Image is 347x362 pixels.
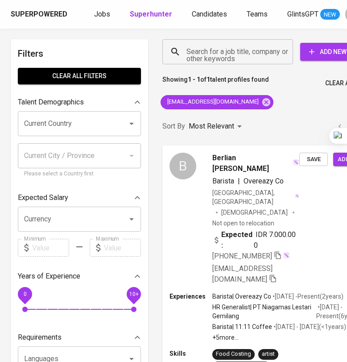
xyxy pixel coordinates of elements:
[188,76,200,83] b: 1 - 1
[161,95,273,109] div: [EMAIL_ADDRESS][DOMAIN_NAME]
[18,189,141,207] div: Expected Salary
[161,98,264,106] span: [EMAIL_ADDRESS][DOMAIN_NAME]
[272,322,346,331] p: • [DATE] - [DATE] ( <1 years )
[212,177,234,185] span: Barista
[125,213,138,225] button: Open
[247,10,268,18] span: Teams
[94,10,110,18] span: Jobs
[189,121,234,132] p: Most Relevant
[162,75,269,92] p: Showing of talent profiles found
[212,322,272,331] p: Barista | 11:11 Coffee
[18,332,62,343] p: Requirements
[18,68,141,84] button: Clear All filters
[247,9,269,20] a: Teams
[212,264,273,283] span: [EMAIL_ADDRESS][DOMAIN_NAME]
[304,154,323,165] span: Save
[169,292,212,301] p: Experiences
[130,10,172,18] b: Superhunter
[216,350,251,358] div: Food Costing
[169,349,212,358] p: Skills
[192,10,227,18] span: Candidates
[104,239,141,257] input: Value
[192,9,229,20] a: Candidates
[18,93,141,111] div: Talent Demographics
[271,292,343,301] p: • [DATE] - Present ( 2 years )
[212,188,299,206] div: [GEOGRAPHIC_DATA], [GEOGRAPHIC_DATA]
[18,271,80,282] p: Years of Experience
[23,291,26,297] span: 0
[130,9,174,20] a: Superhunter
[18,46,141,61] h6: Filters
[24,170,135,179] p: Please select a Country first
[212,292,271,301] p: Barista | Overeazy Co
[287,10,318,18] span: GlintsGPT
[32,239,69,257] input: Value
[18,97,84,108] p: Talent Demographics
[162,121,185,132] p: Sort By
[25,71,134,82] span: Clear All filters
[212,303,316,320] p: HR Generalist | PT Niagamas Lestari Gemilang
[207,76,210,83] b: 1
[212,252,272,260] span: [PHONE_NUMBER]
[169,153,196,179] div: B
[18,267,141,285] div: Years of Experience
[129,291,138,297] span: 10+
[18,329,141,346] div: Requirements
[299,153,328,166] button: Save
[212,153,292,174] span: Berlian [PERSON_NAME]
[189,118,245,135] div: Most Relevant
[293,159,299,166] img: magic_wand.svg
[287,9,340,20] a: GlintsGPT NEW
[125,117,138,130] button: Open
[238,176,240,187] span: |
[283,252,290,259] img: magic_wand.svg
[212,219,274,228] p: Not open to relocation
[221,229,254,251] b: Expected:
[11,9,67,20] div: Superpowered
[295,194,299,198] img: magic_wand.svg
[212,229,299,251] div: IDR 7.000.000
[18,192,68,203] p: Expected Salary
[262,350,275,358] div: artist
[94,9,112,20] a: Jobs
[320,10,340,19] span: NEW
[244,177,284,185] span: Overeazy Co
[11,9,69,20] a: Superpowered
[221,208,289,217] span: [DEMOGRAPHIC_DATA]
